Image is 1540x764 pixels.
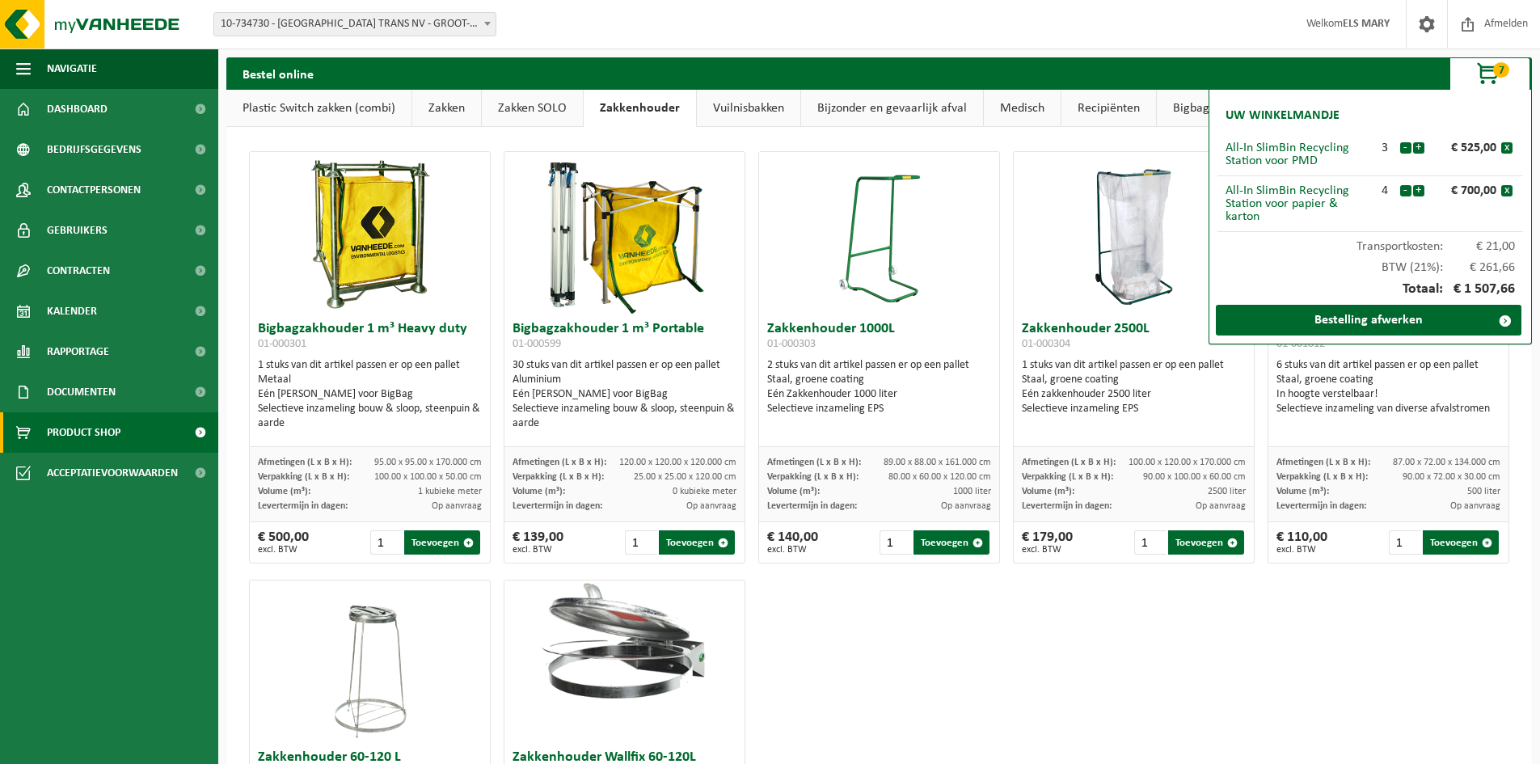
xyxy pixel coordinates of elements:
[258,338,306,350] span: 01-000301
[941,501,991,511] span: Op aanvraag
[258,387,482,402] div: Eén [PERSON_NAME] voor BigBag
[1400,185,1411,196] button: -
[767,458,861,467] span: Afmetingen (L x B x H):
[1094,152,1175,314] img: 01-000304
[513,373,736,387] div: Aluminium
[544,152,706,314] img: 01-000599
[289,152,451,314] img: 01-000301
[1168,530,1244,555] button: Toevoegen
[1157,90,1230,127] a: Bigbags
[913,530,989,555] button: Toevoegen
[1196,501,1246,511] span: Op aanvraag
[1443,261,1516,274] span: € 261,66
[1134,530,1167,555] input: 1
[1276,530,1327,555] div: € 110,00
[1022,458,1116,467] span: Afmetingen (L x B x H):
[1276,387,1500,402] div: In hoogte verstelbaar!
[258,530,309,555] div: € 500,00
[47,210,108,251] span: Gebruikers
[984,90,1061,127] a: Medisch
[584,90,696,127] a: Zakkenhouder
[1449,57,1530,90] button: 7
[1217,98,1348,133] h2: Uw winkelmandje
[47,453,178,493] span: Acceptatievoorwaarden
[1216,305,1521,336] a: Bestelling afwerken
[47,170,141,210] span: Contactpersonen
[767,322,991,354] h3: Zakkenhouder 1000L
[404,530,480,555] button: Toevoegen
[412,90,481,127] a: Zakken
[258,487,310,496] span: Volume (m³):
[697,90,800,127] a: Vuilnisbakken
[47,49,97,89] span: Navigatie
[634,472,736,482] span: 25.00 x 25.00 x 120.00 cm
[801,90,983,127] a: Bijzonder en gevaarlijk afval
[767,402,991,416] div: Selectieve inzameling EPS
[1276,458,1370,467] span: Afmetingen (L x B x H):
[1022,322,1246,354] h3: Zakkenhouder 2500L
[619,458,736,467] span: 120.00 x 120.00 x 120.000 cm
[1501,185,1513,196] button: x
[1370,141,1399,154] div: 3
[1501,142,1513,154] button: x
[432,501,482,511] span: Op aanvraag
[513,358,736,431] div: 30 stuks van dit artikel passen er op een pallet
[1217,253,1523,274] div: BTW (21%):
[374,472,482,482] span: 100.00 x 100.00 x 50.00 cm
[767,472,859,482] span: Verpakking (L x B x H):
[47,251,110,291] span: Contracten
[504,580,745,701] img: 01-000307
[1413,142,1424,154] button: +
[1389,530,1422,555] input: 1
[258,322,482,354] h3: Bigbagzakhouder 1 m³ Heavy duty
[1428,141,1501,154] div: € 525,00
[625,530,658,555] input: 1
[1423,530,1499,555] button: Toevoegen
[513,472,604,482] span: Verpakking (L x B x H):
[47,372,116,412] span: Documenten
[1413,185,1424,196] button: +
[1400,142,1411,154] button: -
[1217,232,1523,253] div: Transportkosten:
[1022,387,1246,402] div: Eén zakkenhouder 2500 liter
[839,152,920,314] img: 01-000303
[513,458,606,467] span: Afmetingen (L x B x H):
[1370,184,1399,197] div: 4
[767,387,991,402] div: Eén Zakkenhouder 1000 liter
[1276,472,1368,482] span: Verpakking (L x B x H):
[1022,402,1246,416] div: Selectieve inzameling EPS
[1022,487,1074,496] span: Volume (m³):
[1129,458,1246,467] span: 100.00 x 120.00 x 170.000 cm
[258,402,482,431] div: Selectieve inzameling bouw & sloop, steenpuin & aarde
[226,90,411,127] a: Plastic Switch zakken (combi)
[1226,141,1370,167] div: All-In SlimBin Recycling Station voor PMD
[258,458,352,467] span: Afmetingen (L x B x H):
[513,545,563,555] span: excl. BTW
[1450,501,1500,511] span: Op aanvraag
[1403,472,1500,482] span: 90.00 x 72.00 x 30.00 cm
[1443,240,1516,253] span: € 21,00
[767,358,991,416] div: 2 stuks van dit artikel passen er op een pallet
[482,90,583,127] a: Zakken SOLO
[258,472,349,482] span: Verpakking (L x B x H):
[226,57,330,89] h2: Bestel online
[47,412,120,453] span: Product Shop
[884,458,991,467] span: 89.00 x 88.00 x 161.000 cm
[47,129,141,170] span: Bedrijfsgegevens
[1276,358,1500,416] div: 6 stuks van dit artikel passen er op een pallet
[258,373,482,387] div: Metaal
[214,13,496,36] span: 10-734730 - BENELUX TRANS NV - GROOT-BIJGAARDEN
[513,387,736,402] div: Eén [PERSON_NAME] voor BigBag
[1393,458,1500,467] span: 87.00 x 72.00 x 134.000 cm
[1022,530,1073,555] div: € 179,00
[1022,545,1073,555] span: excl. BTW
[953,487,991,496] span: 1000 liter
[673,487,736,496] span: 0 kubieke meter
[1022,472,1113,482] span: Verpakking (L x B x H):
[767,487,820,496] span: Volume (m³):
[659,530,735,555] button: Toevoegen
[1276,545,1327,555] span: excl. BTW
[1022,501,1112,511] span: Levertermijn in dagen:
[1061,90,1156,127] a: Recipiënten
[330,580,411,742] img: 01-000306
